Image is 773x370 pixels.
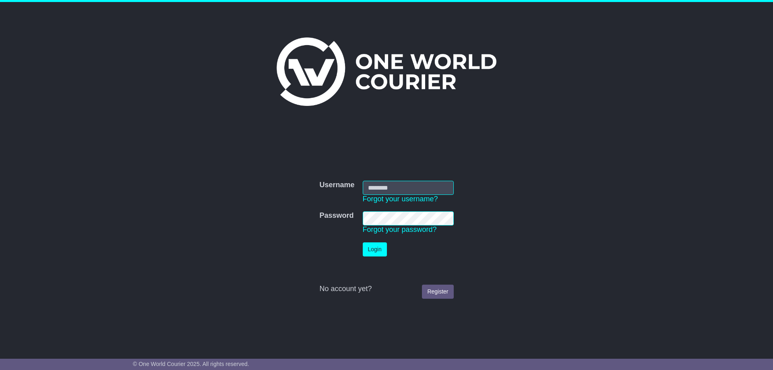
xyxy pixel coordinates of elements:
a: Forgot your username? [363,195,438,203]
label: Password [319,211,353,220]
img: One World [277,37,496,106]
label: Username [319,181,354,190]
a: Register [422,285,453,299]
button: Login [363,242,387,256]
span: © One World Courier 2025. All rights reserved. [133,361,249,367]
div: No account yet? [319,285,453,294]
a: Forgot your password? [363,225,437,234]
